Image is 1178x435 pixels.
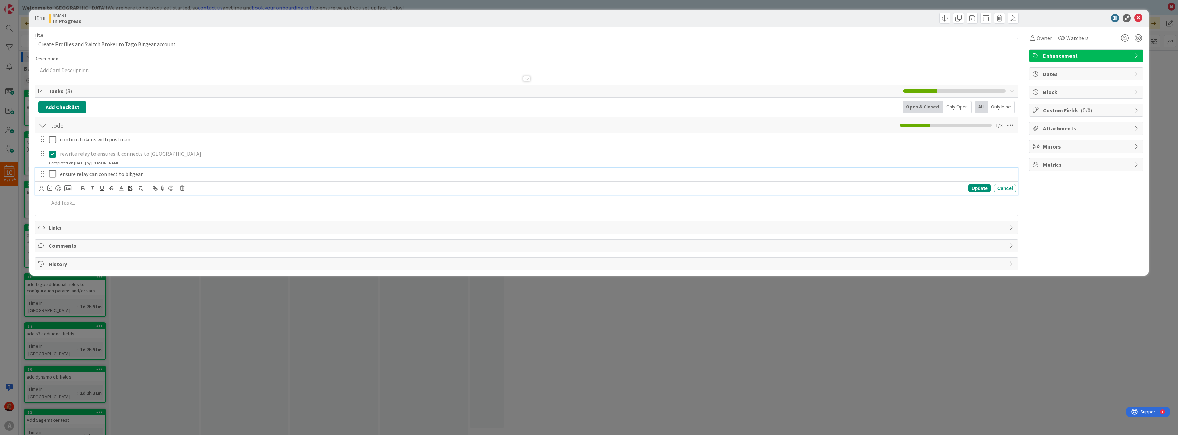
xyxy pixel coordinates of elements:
span: Attachments [1043,124,1131,132]
label: Title [35,32,43,38]
b: In Progress [53,18,82,24]
div: All [975,101,988,113]
p: rewrite relay to ensures it connects to [GEOGRAPHIC_DATA] [60,150,1013,158]
span: Comments [49,242,1006,250]
span: Links [49,223,1006,232]
div: Cancel [994,184,1016,192]
button: Add Checklist [38,101,86,113]
div: Only Mine [988,101,1015,113]
span: History [49,260,1006,268]
span: 1 / 3 [995,121,1003,129]
span: SMART [53,13,82,18]
div: 1 [36,3,37,8]
div: Open & Closed [903,101,943,113]
span: Tasks [49,87,900,95]
span: Custom Fields [1043,106,1131,114]
p: confirm tokens with postman [60,136,1013,143]
span: Enhancement [1043,52,1131,60]
input: Add Checklist... [49,119,203,131]
span: ( 0/0 ) [1081,107,1092,114]
span: ( 3 ) [65,88,72,94]
span: Block [1043,88,1131,96]
span: Description [35,55,58,62]
div: Completed on [DATE] by [PERSON_NAME] [49,160,121,166]
b: 11 [40,15,45,22]
div: Only Open [943,101,972,113]
span: Owner [1037,34,1052,42]
span: Metrics [1043,161,1131,169]
span: ID [35,14,45,22]
span: Support [14,1,31,9]
span: Dates [1043,70,1131,78]
p: ensure relay can connect to bitgear [60,170,1013,178]
span: Mirrors [1043,142,1131,151]
input: type card name here... [35,38,1018,50]
div: Update [968,184,991,192]
span: Watchers [1066,34,1089,42]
